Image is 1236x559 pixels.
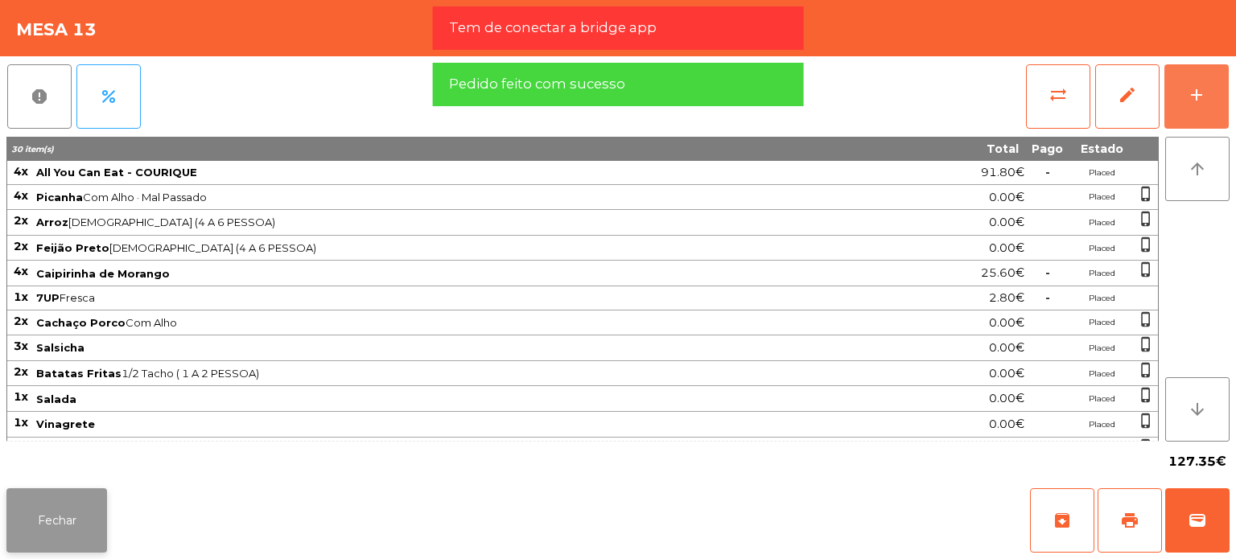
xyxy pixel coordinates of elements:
td: Placed [1069,210,1134,236]
td: Placed [1069,335,1134,361]
span: Caipirinha de Morango [36,267,170,280]
span: All You Can Eat - COURIQUE [36,166,197,179]
span: 127.35€ [1168,450,1226,474]
span: wallet [1188,511,1207,530]
td: Placed [1069,361,1134,387]
span: 0.00€ [989,337,1024,359]
span: 2.80€ [989,287,1024,309]
span: phone_iphone [1138,311,1154,327]
td: Placed [1069,310,1134,336]
button: percent [76,64,141,129]
button: wallet [1165,488,1230,553]
span: print [1120,511,1139,530]
span: 4x [14,164,28,179]
span: Cachaço Porco [36,316,126,329]
td: Placed [1069,161,1134,185]
i: arrow_downward [1188,400,1207,419]
span: phone_iphone [1138,211,1154,227]
span: - [1045,290,1050,305]
span: phone_iphone [1138,438,1154,454]
span: 2x [14,239,28,253]
span: Arroz [36,216,68,228]
span: Feijão Preto [36,241,109,254]
span: 1x [14,389,28,404]
span: Salsicha [36,341,84,354]
span: 0.00€ [989,413,1024,435]
span: Picanha [36,191,83,203]
span: 25.60€ [981,262,1024,284]
span: phone_iphone [1138,413,1154,429]
td: Placed [1069,236,1134,261]
button: arrow_upward [1165,137,1230,201]
span: phone_iphone [1138,387,1154,403]
span: 2x [14,314,28,328]
span: Vinagrete [36,417,95,430]
span: report [30,87,49,106]
span: 4x [14,188,28,203]
span: 2x [14,213,28,228]
span: edit [1118,85,1137,105]
span: 0.00€ [989,237,1024,259]
th: Total [889,137,1025,161]
th: Pago [1025,137,1069,161]
span: 1.60€ [989,439,1024,461]
button: edit [1095,64,1160,129]
span: 4x [14,264,28,278]
button: add [1164,64,1229,129]
span: 3x [14,339,28,353]
span: Tem de conectar a bridge app [449,18,657,38]
span: 0.00€ [989,187,1024,208]
span: 0.00€ [989,212,1024,233]
span: - [1045,165,1050,179]
span: - [1045,265,1050,280]
i: arrow_upward [1188,159,1207,179]
td: Placed [1069,386,1134,412]
span: [DEMOGRAPHIC_DATA] (4 A 6 PESSOA) [36,241,888,254]
h4: Mesa 13 [16,18,97,42]
button: Fechar [6,488,107,553]
td: Placed [1069,412,1134,438]
span: Batatas Fritas [36,367,122,380]
span: Com Alho · Mal Passado [36,191,888,203]
span: Pedido feito com sucesso [449,74,625,94]
span: archive [1053,511,1072,530]
td: Placed [1069,185,1134,211]
td: Placed [1069,261,1134,286]
th: Estado [1069,137,1134,161]
span: sync_alt [1049,85,1068,105]
span: phone_iphone [1138,261,1154,277]
button: report [7,64,72,129]
span: phone_iphone [1138,236,1154,253]
span: Salada [36,393,76,405]
span: [DEMOGRAPHIC_DATA] (4 A 6 PESSOA) [36,216,888,228]
td: Placed [1069,438,1134,463]
span: 7UP [36,291,60,304]
span: 1x [14,441,28,455]
span: 30 item(s) [11,144,54,154]
span: phone_iphone [1138,336,1154,352]
span: Fresca [36,291,888,304]
div: add [1187,85,1206,105]
button: arrow_downward [1165,377,1230,442]
td: Placed [1069,286,1134,310]
span: 0.00€ [989,312,1024,334]
span: 1x [14,290,28,304]
span: 2x [14,364,28,379]
button: sync_alt [1026,64,1090,129]
button: print [1098,488,1162,553]
span: 0.00€ [989,388,1024,409]
span: phone_iphone [1138,186,1154,202]
span: 1x [14,415,28,430]
span: 1/2 Tacho ( 1 A 2 PESSOA) [36,367,888,380]
span: 0.00€ [989,363,1024,384]
span: phone_iphone [1138,362,1154,378]
button: archive [1030,488,1094,553]
span: 91.80€ [981,162,1024,183]
span: Com Alho [36,316,888,329]
span: percent [99,87,118,106]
